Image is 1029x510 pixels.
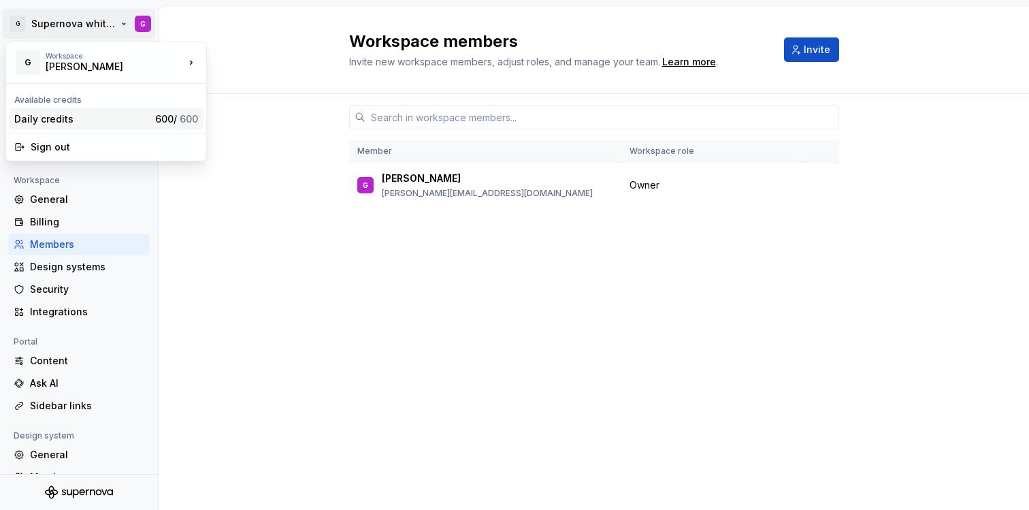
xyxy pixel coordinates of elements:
div: Workspace [46,52,184,60]
span: 600 [180,113,198,125]
div: Available credits [9,86,203,108]
div: [PERSON_NAME] [46,60,161,74]
span: 600 / [155,113,198,125]
div: Daily credits [14,112,150,126]
div: Sign out [31,140,198,154]
div: G [16,50,40,75]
